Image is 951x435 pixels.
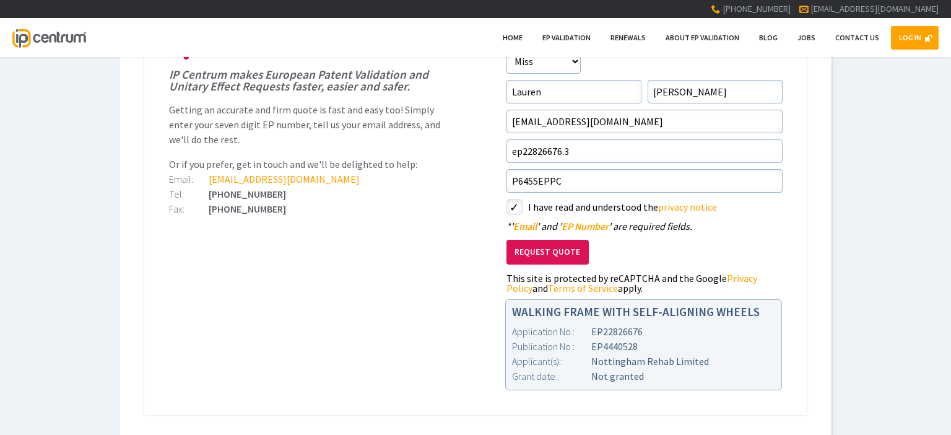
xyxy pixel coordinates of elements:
div: Email: [169,174,209,184]
input: Email [506,110,783,133]
span: Home [503,33,523,42]
input: First Name [506,80,641,103]
input: EP Number [506,139,783,163]
div: Grant date : [512,369,591,384]
span: Email [513,220,537,232]
span: About EP Validation [666,33,739,42]
div: ' ' and ' ' are required fields. [506,221,783,231]
label: I have read and understood the [528,199,783,215]
h1: WALKING FRAME WITH SELF-ALIGNING WHEELS [512,306,776,318]
button: Request Quote [506,240,589,265]
a: Terms of Service [548,282,618,294]
span: Jobs [797,33,815,42]
span: Renewals [610,33,646,42]
div: Applicant(s) : [512,354,591,369]
div: [PHONE_NUMBER] [169,189,445,199]
a: [EMAIL_ADDRESS][DOMAIN_NAME] [209,173,360,185]
input: Surname [648,80,783,103]
a: Privacy Policy [506,272,757,294]
a: Jobs [789,26,823,50]
input: Your Reference [506,169,783,193]
label: styled-checkbox [506,199,523,215]
span: Contact Us [835,33,879,42]
a: [EMAIL_ADDRESS][DOMAIN_NAME] [810,3,939,14]
div: EP4440528 [512,339,776,354]
a: About EP Validation [658,26,747,50]
a: LOG IN [891,26,939,50]
a: EP Validation [534,26,599,50]
div: Publication No : [512,339,591,354]
div: [PHONE_NUMBER] [169,204,445,214]
div: Application No : [512,324,591,339]
div: Nottingham Rehab Limited [512,354,776,369]
a: privacy notice [658,201,717,213]
a: IP Centrum [12,18,85,57]
span: Blog [759,33,778,42]
a: Contact Us [827,26,887,50]
a: Home [495,26,531,50]
div: Not granted [512,369,776,384]
span: [PHONE_NUMBER] [723,3,791,14]
a: Blog [751,26,786,50]
h1: IP Centrum makes European Patent Validation and Unitary Effect Requests faster, easier and safer. [169,69,445,92]
p: Or if you prefer, get in touch and we'll be delighted to help: [169,157,445,172]
div: This site is protected by reCAPTCHA and the Google and apply. [506,273,783,293]
div: EP22826676 [512,324,776,339]
span: EP Number [562,220,609,232]
div: Fax: [169,204,209,214]
div: Tel: [169,189,209,199]
span: EP Validation [542,33,591,42]
a: Renewals [602,26,654,50]
p: Getting an accurate and firm quote is fast and easy too! Simply enter your seven digit EP number,... [169,102,445,147]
